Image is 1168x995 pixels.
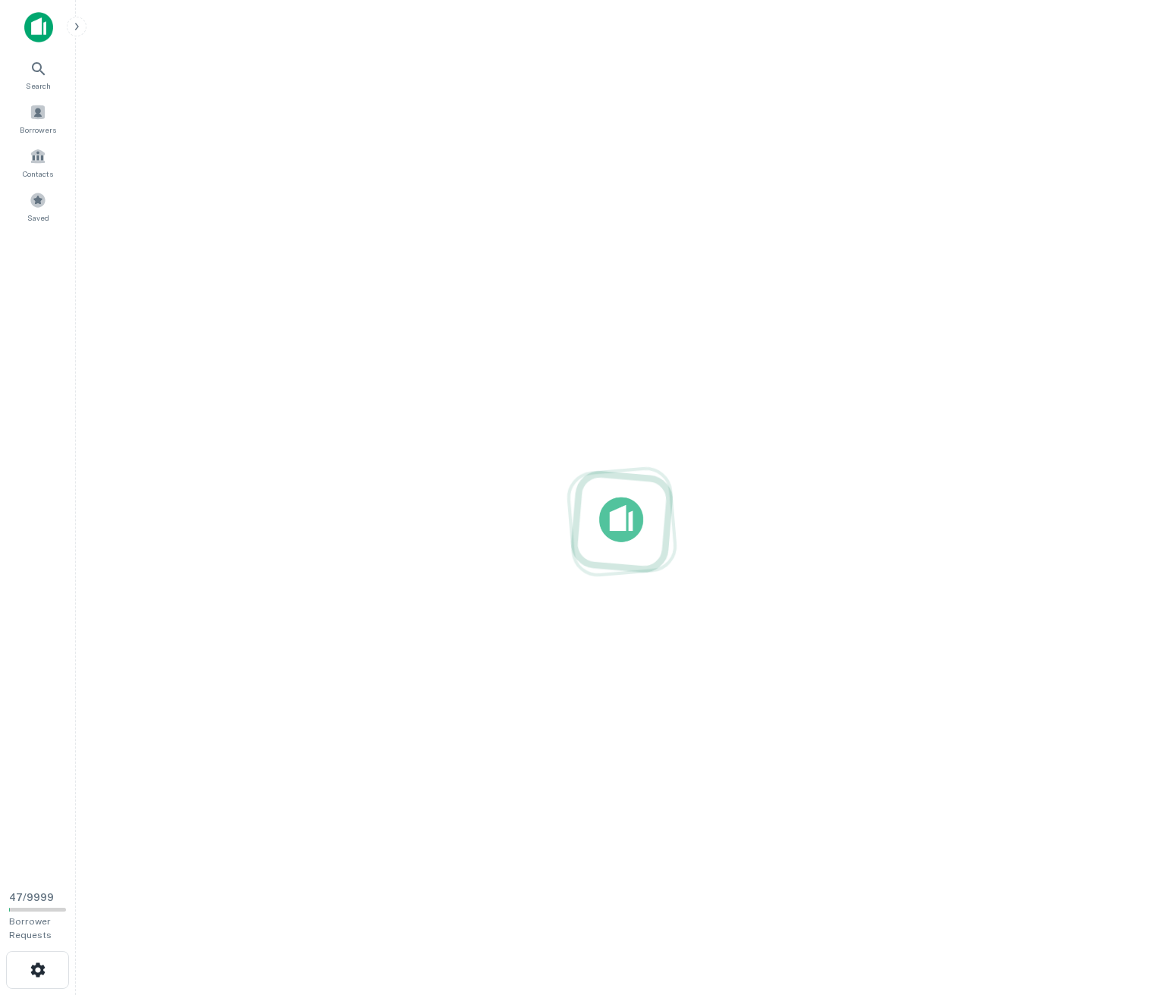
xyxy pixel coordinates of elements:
span: Search [26,80,51,92]
iframe: Chat Widget [1092,874,1168,946]
a: Borrowers [5,98,71,139]
a: Contacts [5,142,71,183]
span: Borrowers [20,124,56,136]
span: Saved [27,212,49,224]
img: capitalize-icon.png [24,12,53,42]
a: Saved [5,186,71,227]
a: Search [5,54,71,95]
span: Contacts [23,168,53,180]
span: 47 / 9999 [9,892,54,903]
span: Borrower Requests [9,916,52,940]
